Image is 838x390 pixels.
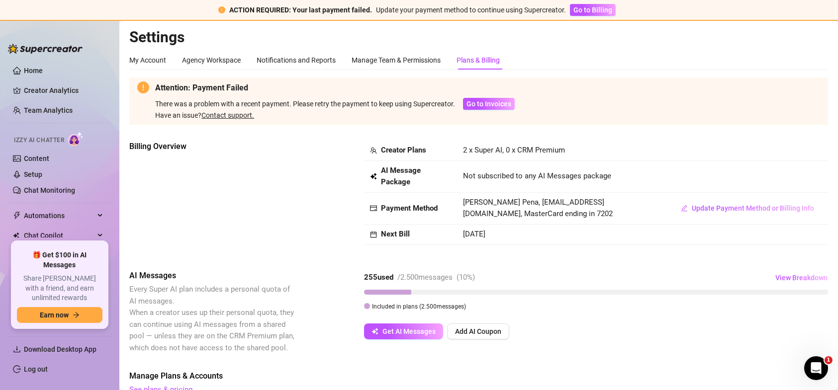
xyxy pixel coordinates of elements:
button: Add AI Coupon [447,323,509,339]
div: There was a problem with a recent payment. Please retry the payment to keep using Supercreator. [155,98,455,109]
div: Notifications and Reports [257,55,336,66]
span: credit-card [370,205,377,212]
span: 2 x Super AI, 0 x CRM Premium [463,146,565,155]
button: Earn nowarrow-right [17,307,102,323]
a: Go to Billing [570,6,616,14]
span: edit [681,205,688,212]
span: [DATE] [463,230,485,238]
span: Automations [24,208,94,224]
a: Setup [24,170,42,178]
span: Download Desktop App [24,345,96,353]
span: calendar [370,231,377,238]
a: Creator Analytics [24,82,103,98]
button: Get AI Messages [364,323,443,339]
a: Team Analytics [24,106,73,114]
button: Update Payment Method or Billing Info [673,200,822,216]
span: exclamation-circle [218,6,225,13]
span: thunderbolt [13,212,21,220]
span: Get AI Messages [382,327,436,335]
img: Chat Copilot [13,232,19,239]
button: Go to Invoices [463,98,515,110]
button: Go to Billing [570,4,616,16]
strong: Payment Method [381,204,438,213]
span: Manage Plans & Accounts [129,370,828,382]
strong: Next Bill [381,230,410,238]
span: exclamation-circle [137,81,149,93]
div: My Account [129,55,166,66]
span: Go to Invoices [466,100,511,108]
span: Earn now [40,311,69,319]
button: View Breakdown [775,270,828,286]
span: Chat Copilot [24,228,94,243]
span: Share [PERSON_NAME] with a friend, and earn unlimited rewards [17,274,102,303]
strong: ACTION REQUIRED: Your last payment failed. [229,6,372,14]
span: ( 10 %) [457,273,475,282]
strong: Attention: Payment Failed [155,83,248,92]
a: Chat Monitoring [24,186,75,194]
a: Log out [24,365,48,373]
span: View Breakdown [775,274,828,282]
strong: AI Message Package [381,166,421,187]
span: AI Messages [129,270,296,282]
span: Billing Overview [129,141,296,153]
a: Home [24,67,43,75]
strong: Creator Plans [381,146,426,155]
span: 🎁 Get $100 in AI Messages [17,250,102,270]
span: Add AI Coupon [455,327,501,335]
span: arrow-right [73,312,80,318]
span: Izzy AI Chatter [14,136,64,145]
span: Update your payment method to continue using Supercreator. [376,6,566,14]
span: Not subscribed to any AI Messages package [463,170,611,182]
span: team [370,147,377,154]
span: [PERSON_NAME] Pena, [EMAIL_ADDRESS][DOMAIN_NAME], MasterCard ending in 7202 [463,198,613,219]
iframe: Intercom live chat [804,356,828,380]
div: Have an issue? [155,110,515,121]
div: Agency Workspace [182,55,241,66]
span: Every Super AI plan includes a personal quota of AI messages. When a creator uses up their person... [129,285,294,352]
strong: 255 used [364,273,393,282]
img: logo-BBDzfeDw.svg [8,44,83,54]
h2: Settings [129,28,828,47]
a: Content [24,155,49,162]
span: Go to Billing [573,6,612,14]
div: Plans & Billing [457,55,500,66]
img: AI Chatter [68,132,84,146]
span: download [13,345,21,353]
span: / 2.500 messages [397,273,453,282]
span: 1 [825,356,833,364]
span: Included in plans ( 2.500 messages) [372,303,466,310]
div: Manage Team & Permissions [352,55,441,66]
span: Update Payment Method or Billing Info [692,204,814,212]
a: Contact support. [201,111,254,119]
